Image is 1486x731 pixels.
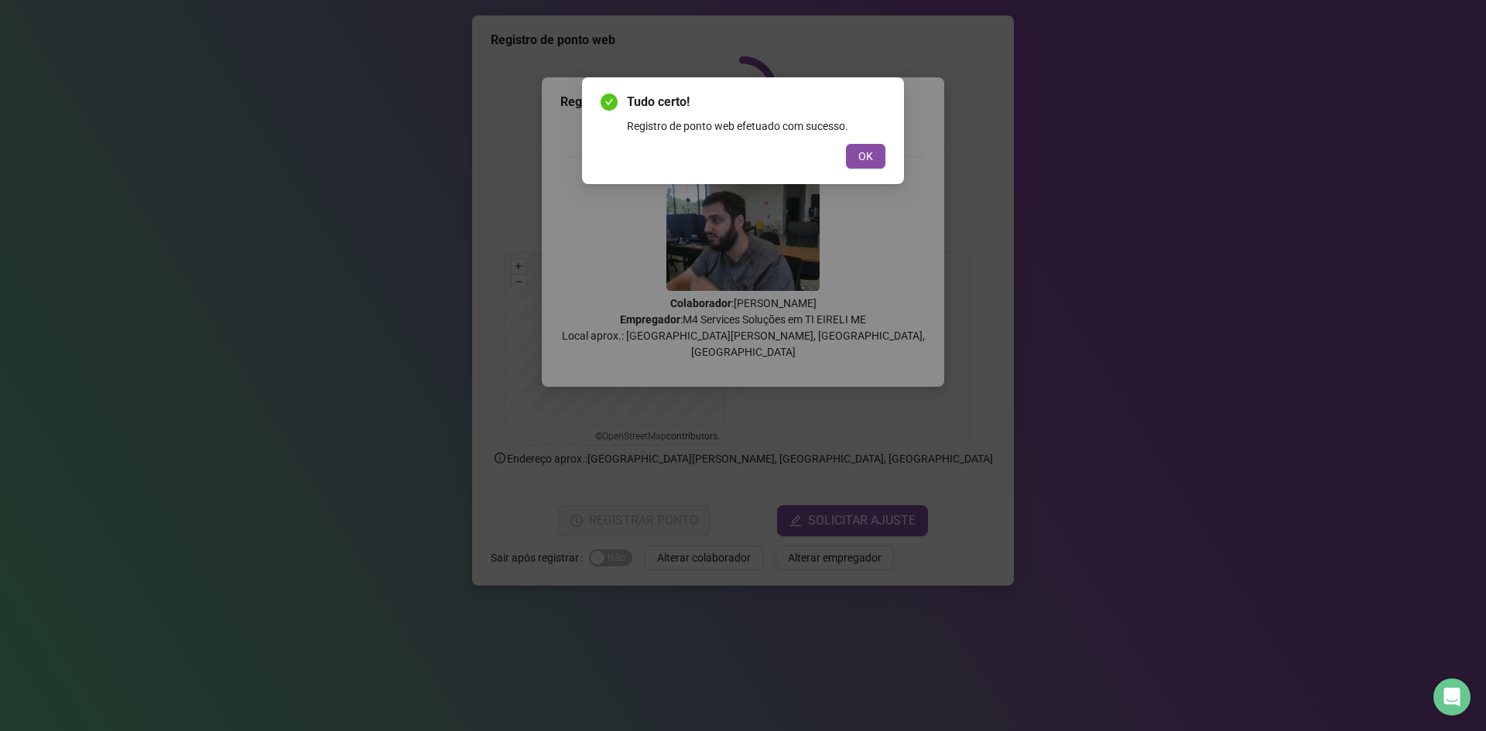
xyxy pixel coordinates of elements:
span: OK [858,148,873,165]
div: Registro de ponto web efetuado com sucesso. [627,118,885,135]
span: check-circle [601,94,618,111]
span: Tudo certo! [627,93,885,111]
div: Open Intercom Messenger [1433,678,1471,716]
button: OK [846,144,885,169]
